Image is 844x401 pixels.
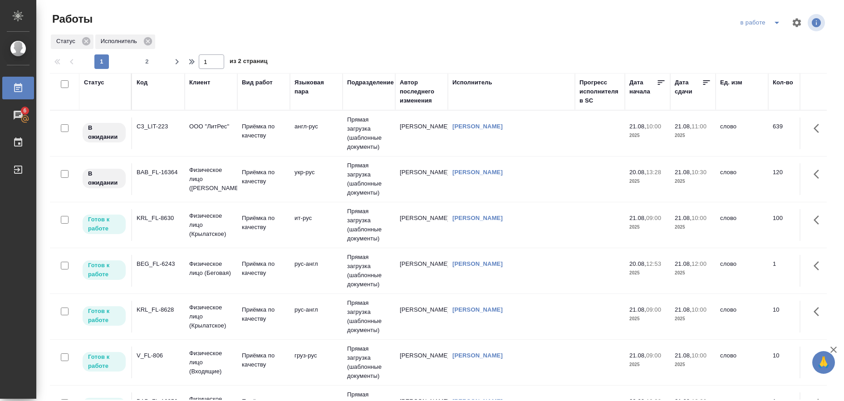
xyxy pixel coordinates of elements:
td: слово [716,301,768,333]
span: Посмотреть информацию [808,14,827,31]
div: Кол-во [773,78,793,87]
div: Подразделение [347,78,394,87]
div: V_FL-806 [137,351,180,360]
div: BAB_FL-16364 [137,168,180,177]
div: Клиент [189,78,210,87]
td: слово [716,163,768,195]
p: 2025 [629,223,666,232]
p: 2025 [675,314,711,323]
p: Физическое лицо (Входящие) [189,349,233,376]
button: Здесь прячутся важные кнопки [808,255,830,277]
div: split button [738,15,786,30]
p: 2025 [675,360,711,369]
p: Готов к работе [88,261,120,279]
td: 120 [768,163,814,195]
p: 21.08, [675,123,692,130]
div: Исполнитель может приступить к работе [82,305,127,327]
p: Статус [56,37,79,46]
p: 09:00 [646,306,661,313]
td: ит-рус [290,209,343,241]
p: 2025 [629,177,666,186]
p: 09:00 [646,352,661,359]
p: Приёмка по качеству [242,351,285,369]
p: ООО "ЛитРес" [189,122,233,131]
div: Ед. изм [720,78,742,87]
td: англ-рус [290,117,343,149]
p: 20.08, [629,169,646,176]
p: 21.08, [675,169,692,176]
button: 🙏 [812,351,835,374]
p: Приёмка по качеству [242,168,285,186]
div: Исполнитель может приступить к работе [82,259,127,281]
td: [PERSON_NAME] [395,301,448,333]
span: 6 [18,106,32,115]
td: [PERSON_NAME] [395,117,448,149]
a: [PERSON_NAME] [452,123,503,130]
p: Физическое лицо ([PERSON_NAME]) [189,166,233,193]
td: рус-англ [290,255,343,287]
p: Приёмка по качеству [242,214,285,232]
p: 12:00 [692,260,707,267]
div: KRL_FL-8630 [137,214,180,223]
div: C3_LIT-223 [137,122,180,131]
p: Готов к работе [88,215,120,233]
p: 21.08, [629,352,646,359]
td: 10 [768,301,814,333]
td: Прямая загрузка (шаблонные документы) [343,202,395,248]
p: 10:00 [692,306,707,313]
p: Физическое лицо (Беговая) [189,259,233,278]
div: Автор последнего изменения [400,78,443,105]
p: Готов к работе [88,352,120,371]
a: [PERSON_NAME] [452,306,503,313]
span: Работы [50,12,93,26]
p: 21.08, [675,352,692,359]
td: [PERSON_NAME] [395,209,448,241]
p: 21.08, [629,306,646,313]
td: укр-рус [290,163,343,195]
p: В ожидании [88,123,120,142]
button: Здесь прячутся важные кнопки [808,163,830,185]
p: 13:28 [646,169,661,176]
div: Вид работ [242,78,273,87]
p: 2025 [675,269,711,278]
button: Здесь прячутся важные кнопки [808,347,830,368]
td: [PERSON_NAME] [395,163,448,195]
p: 2025 [629,314,666,323]
div: Исполнитель назначен, приступать к работе пока рано [82,122,127,143]
p: 10:00 [646,123,661,130]
div: Дата сдачи [675,78,702,96]
td: Прямая загрузка (шаблонные документы) [343,294,395,339]
button: Здесь прячутся важные кнопки [808,301,830,323]
a: [PERSON_NAME] [452,352,503,359]
p: 21.08, [675,215,692,221]
p: Физическое лицо (Крылатское) [189,211,233,239]
td: слово [716,117,768,149]
p: 21.08, [675,260,692,267]
td: слово [716,255,768,287]
td: рус-англ [290,301,343,333]
p: Приёмка по качеству [242,259,285,278]
td: груз-рус [290,347,343,378]
span: из 2 страниц [230,56,268,69]
td: 1 [768,255,814,287]
div: Исполнитель [95,34,155,49]
p: 09:00 [646,215,661,221]
p: 20.08, [629,260,646,267]
td: Прямая загрузка (шаблонные документы) [343,111,395,156]
td: [PERSON_NAME] [395,347,448,378]
p: 21.08, [675,306,692,313]
a: [PERSON_NAME] [452,215,503,221]
div: KRL_FL-8628 [137,305,180,314]
div: Статус [84,78,104,87]
p: Приёмка по качеству [242,305,285,323]
div: Исполнитель может приступить к работе [82,214,127,235]
td: Прямая загрузка (шаблонные документы) [343,248,395,293]
td: 100 [768,209,814,241]
span: 2 [140,57,154,66]
div: Исполнитель [452,78,492,87]
p: 2025 [675,177,711,186]
p: 2025 [629,360,666,369]
div: Исполнитель может приступить к работе [82,351,127,372]
p: Готов к работе [88,307,120,325]
td: 639 [768,117,814,149]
